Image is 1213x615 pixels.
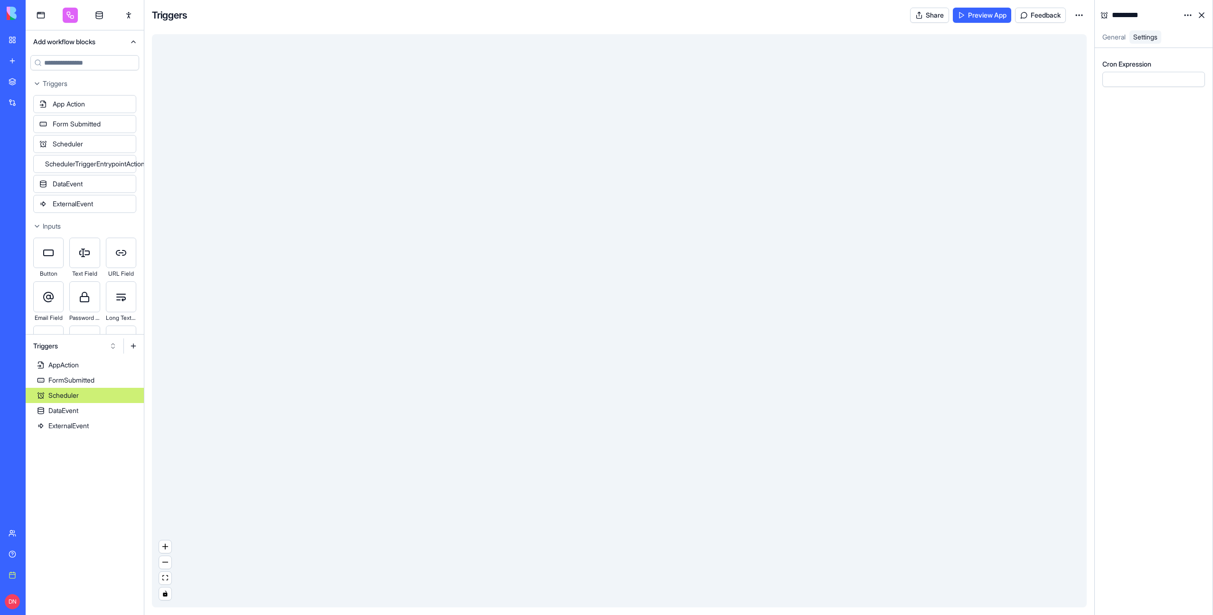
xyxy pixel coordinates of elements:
button: toggle interactivity [159,587,171,600]
button: fit view [159,572,171,585]
a: Scheduler [26,388,144,403]
div: SchedulerTriggerEntrypointAction [33,155,136,173]
div: DataEvent [48,406,78,415]
button: Add workflow blocks [26,30,144,53]
span: DN [5,594,20,609]
div: Text Field [69,268,100,279]
a: Settings [1129,30,1161,44]
div: Scheduler [33,135,136,153]
label: Cron Expression [1102,59,1151,69]
button: Inputs [26,219,144,234]
div: Long Text Field [106,312,136,324]
a: FormSubmitted [26,373,144,388]
div: Password Field [69,312,100,324]
div: URL Field [106,268,136,279]
button: Share [910,8,949,23]
div: FormSubmitted [48,375,94,385]
div: Form Submitted [33,115,136,133]
div: Button [33,268,64,279]
button: Triggers [28,338,122,354]
button: Triggers [26,76,144,91]
div: Email Field [33,312,64,324]
div: ExternalEvent [33,195,136,213]
span: General [1102,33,1126,41]
button: zoom in [159,540,171,553]
a: DataEvent [26,403,144,418]
a: AppAction [26,357,144,373]
button: Feedback [1015,8,1066,23]
button: zoom out [159,556,171,569]
a: ExternalEvent [26,418,144,433]
h4: Triggers [152,9,187,22]
a: General [1099,30,1129,44]
a: Preview App [953,8,1011,23]
div: Cron Expression [1102,59,1205,87]
span: Settings [1133,33,1157,41]
div: ExternalEvent [48,421,89,431]
div: DataEvent [33,175,136,193]
div: App Action [33,95,136,113]
div: AppAction [48,360,79,370]
img: logo [7,7,66,20]
div: Cron Expression [1102,59,1205,604]
div: Scheduler [48,391,79,400]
